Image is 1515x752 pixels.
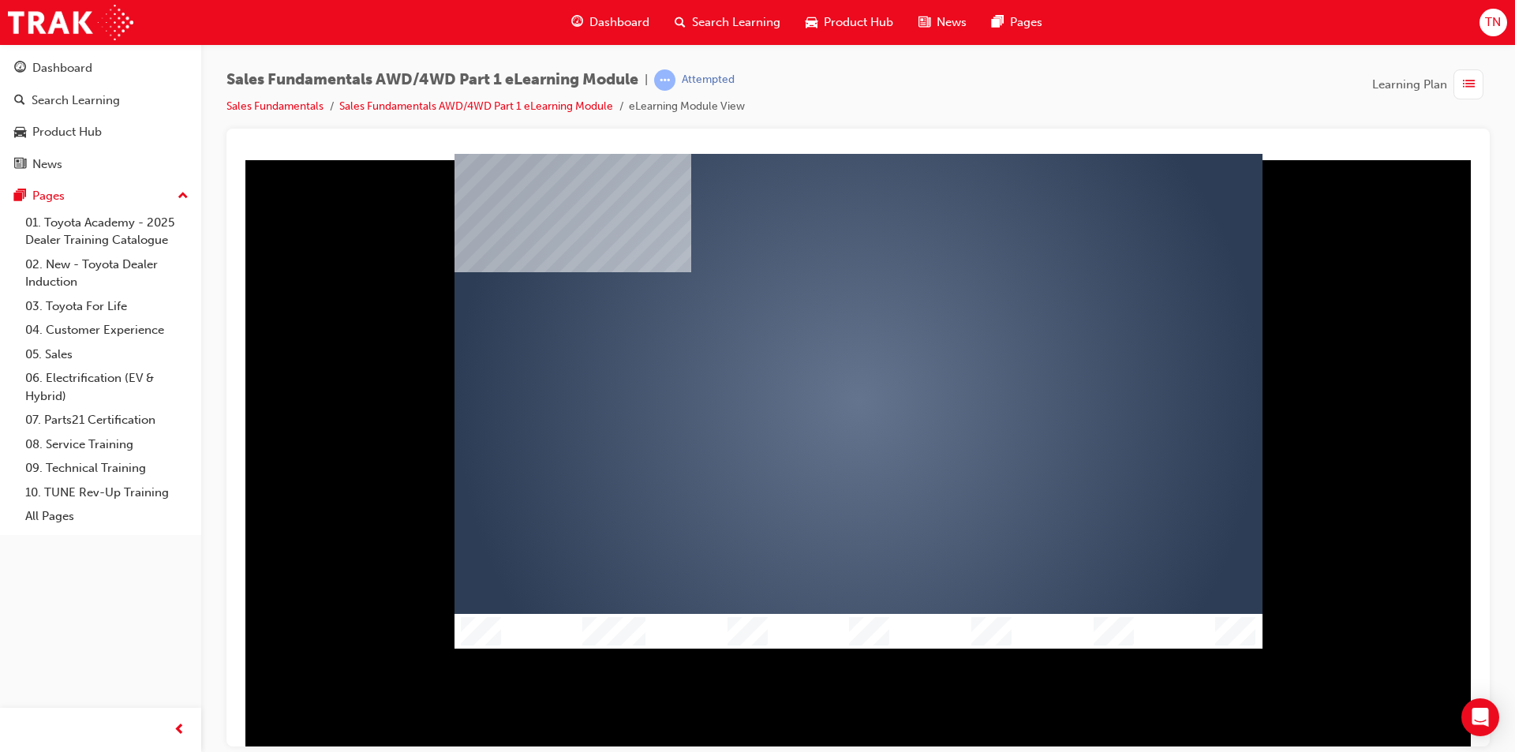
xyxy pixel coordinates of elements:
[1010,13,1042,32] span: Pages
[32,123,102,141] div: Product Hub
[979,6,1055,39] a: pages-iconPages
[19,432,195,457] a: 08. Service Training
[14,158,26,172] span: news-icon
[226,99,324,113] a: Sales Fundamentals
[6,54,195,83] a: Dashboard
[654,69,675,91] span: learningRecordVerb_ATTEMPT-icon
[682,73,735,88] div: Attempted
[645,71,648,89] span: |
[589,13,649,32] span: Dashboard
[1479,9,1507,36] button: TN
[1372,76,1447,94] span: Learning Plan
[824,13,893,32] span: Product Hub
[1485,13,1501,32] span: TN
[32,92,120,110] div: Search Learning
[32,187,65,205] div: Pages
[6,118,195,147] a: Product Hub
[19,366,195,408] a: 06. Electrification (EV & Hybrid)
[226,71,638,89] span: Sales Fundamentals AWD/4WD Part 1 eLearning Module
[675,13,686,32] span: search-icon
[19,504,195,529] a: All Pages
[19,294,195,319] a: 03. Toyota For Life
[14,94,25,108] span: search-icon
[19,342,195,367] a: 05. Sales
[793,6,906,39] a: car-iconProduct Hub
[906,6,979,39] a: news-iconNews
[174,720,185,740] span: prev-icon
[662,6,793,39] a: search-iconSearch Learning
[559,6,662,39] a: guage-iconDashboard
[806,13,817,32] span: car-icon
[918,13,930,32] span: news-icon
[571,13,583,32] span: guage-icon
[692,13,780,32] span: Search Learning
[19,481,195,505] a: 10. TUNE Rev-Up Training
[6,181,195,211] button: Pages
[629,98,745,116] li: eLearning Module View
[1372,69,1490,99] button: Learning Plan
[14,62,26,76] span: guage-icon
[178,186,189,207] span: up-icon
[19,211,195,253] a: 01. Toyota Academy - 2025 Dealer Training Catalogue
[32,59,92,77] div: Dashboard
[14,125,26,140] span: car-icon
[14,189,26,204] span: pages-icon
[6,51,195,181] button: DashboardSearch LearningProduct HubNews
[8,5,133,40] img: Trak
[19,408,195,432] a: 07. Parts21 Certification
[1461,698,1499,736] div: Open Intercom Messenger
[19,253,195,294] a: 02. New - Toyota Dealer Induction
[339,99,613,113] a: Sales Fundamentals AWD/4WD Part 1 eLearning Module
[32,155,62,174] div: News
[937,13,967,32] span: News
[1463,75,1475,95] span: list-icon
[992,13,1004,32] span: pages-icon
[19,318,195,342] a: 04. Customer Experience
[6,150,195,179] a: News
[19,456,195,481] a: 09. Technical Training
[6,86,195,115] a: Search Learning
